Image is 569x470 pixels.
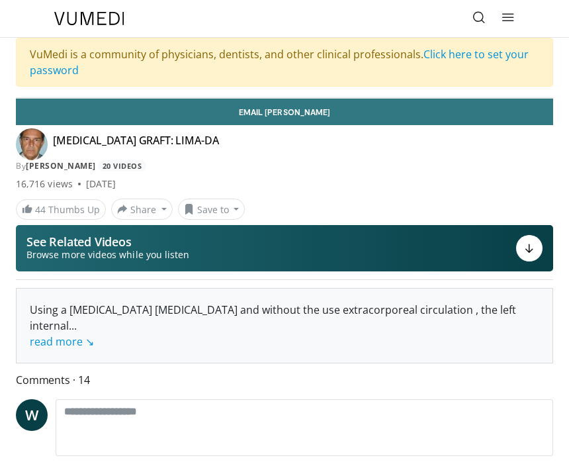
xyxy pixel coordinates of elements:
button: Share [111,199,173,220]
div: VuMedi is a community of physicians, dentists, and other clinical professionals. [16,38,553,87]
h4: [MEDICAL_DATA] GRAFT: LIMA-DA [53,134,218,155]
a: W [16,399,48,431]
span: Comments 14 [16,371,553,389]
button: See Related Videos Browse more videos while you listen [16,225,553,271]
span: 16,716 views [16,177,73,191]
img: VuMedi Logo [54,12,124,25]
div: [DATE] [86,177,116,191]
p: See Related Videos [26,235,189,248]
button: Save to [178,199,245,220]
div: Using a [MEDICAL_DATA] [MEDICAL_DATA] and without the use extracorporeal circulation , the left i... [30,302,539,350]
div: By [16,160,553,172]
a: read more ↘ [30,334,94,349]
img: Avatar [16,128,48,160]
a: [PERSON_NAME] [26,160,96,171]
a: Email [PERSON_NAME] [16,99,553,125]
span: 44 [35,203,46,216]
a: 20 Videos [98,160,146,171]
a: 44 Thumbs Up [16,199,106,220]
span: Browse more videos while you listen [26,248,189,261]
